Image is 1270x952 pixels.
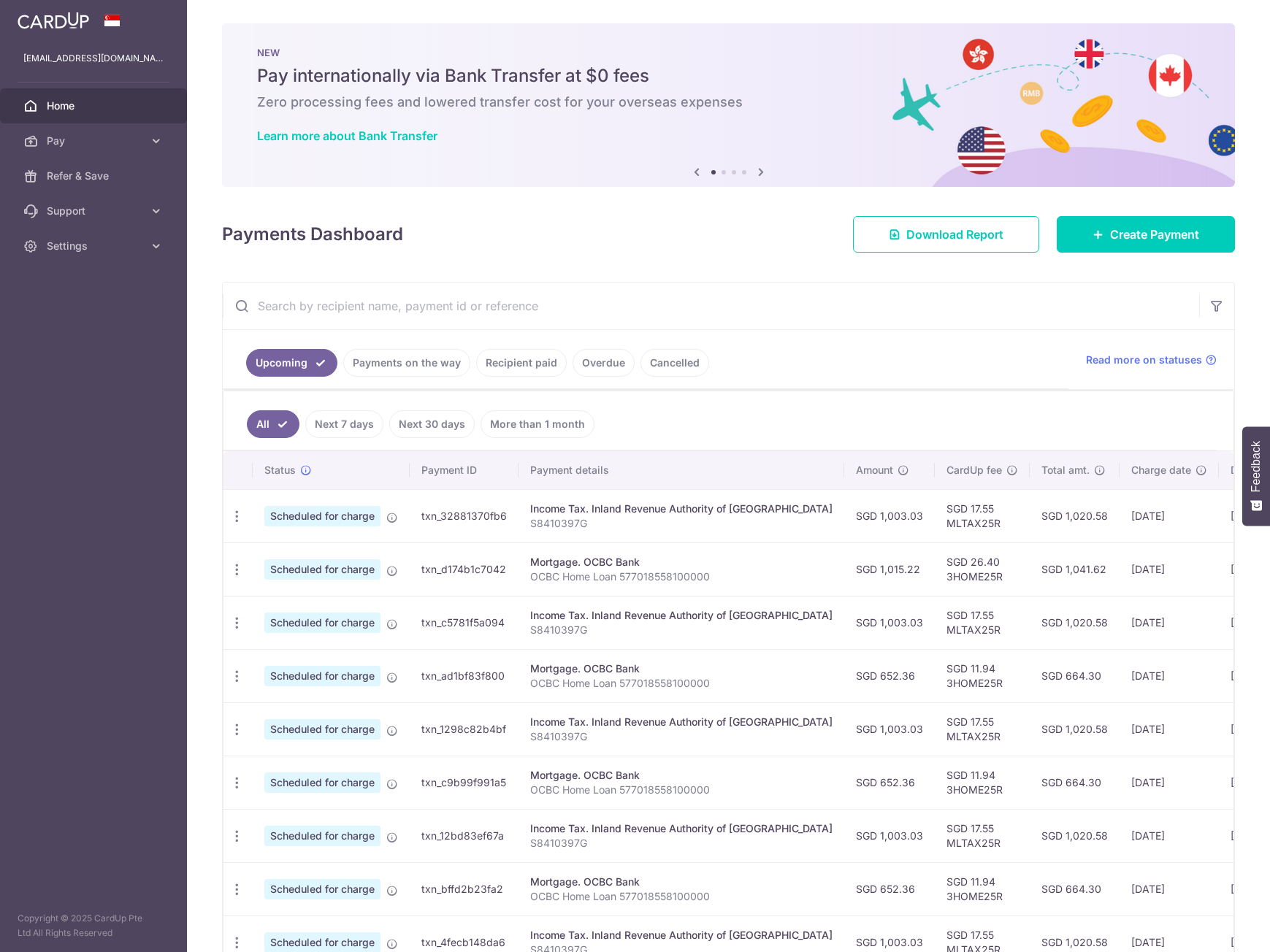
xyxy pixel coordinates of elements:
[530,729,833,744] p: S8410397G
[935,649,1030,702] td: SGD 11.94 3HOME25R
[247,410,299,438] a: All
[946,463,1002,477] span: CardUp fee
[343,349,470,377] a: Payments on the way
[935,862,1030,915] td: SGD 11.94 3HOME25R
[1120,649,1219,702] td: [DATE]
[935,702,1030,756] td: SGD 17.55 MLTAX25R
[47,134,143,148] span: Pay
[23,51,164,66] p: [EMAIL_ADDRESS][DOMAIN_NAME]
[410,809,519,862] td: txn_12bd83ef67a
[1120,542,1219,596] td: [DATE]
[47,99,143,113] span: Home
[530,875,833,889] div: Mortgage. OCBC Bank
[844,862,935,915] td: SGD 652.36
[1120,809,1219,862] td: [DATE]
[1030,542,1120,596] td: SGD 1,041.62
[410,862,519,915] td: txn_bffd2b23fa2
[410,596,519,649] td: txn_c5781f5a094
[1030,756,1120,809] td: SGD 664.30
[223,283,1199,329] input: Search by recipient name, payment id or reference
[257,93,1200,111] h6: Zero processing fees and lowered transfer cost for your overseas expenses
[47,169,143,183] span: Refer & Save
[410,542,519,596] td: txn_d174b1c7042
[530,676,833,691] p: OCBC Home Loan 577018558100000
[935,756,1030,809] td: SGD 11.94 3HOME25R
[1120,596,1219,649] td: [DATE]
[481,410,594,438] a: More than 1 month
[530,555,833,569] div: Mortgage. OCBC Bank
[222,221,403,247] h4: Payments Dashboard
[1120,756,1219,809] td: [DATE]
[264,559,380,580] span: Scheduled for charge
[935,596,1030,649] td: SGD 17.55 MLTAX25R
[1086,353,1202,367] span: Read more on statuses
[264,879,380,899] span: Scheduled for charge
[519,451,844,489] th: Payment details
[257,128,437,143] a: Learn more about Bank Transfer
[1120,489,1219,542] td: [DATE]
[844,756,935,809] td: SGD 652.36
[1030,702,1120,756] td: SGD 1,020.58
[1057,216,1235,253] a: Create Payment
[264,506,380,526] span: Scheduled for charge
[1030,649,1120,702] td: SGD 664.30
[844,702,935,756] td: SGD 1,003.03
[257,47,1200,58] p: NEW
[530,768,833,783] div: Mortgage. OCBC Bank
[844,542,935,596] td: SGD 1,015.22
[264,666,380,686] span: Scheduled for charge
[530,608,833,623] div: Income Tax. Inland Revenue Authority of [GEOGRAPHIC_DATA]
[530,569,833,584] p: OCBC Home Loan 577018558100000
[476,349,567,377] a: Recipient paid
[47,239,143,253] span: Settings
[264,613,380,633] span: Scheduled for charge
[530,783,833,797] p: OCBC Home Loan 577018558100000
[935,809,1030,862] td: SGD 17.55 MLTAX25R
[844,809,935,862] td: SGD 1,003.03
[530,516,833,531] p: S8410397G
[47,204,143,218] span: Support
[410,702,519,756] td: txn_1298c82b4bf
[1041,463,1090,477] span: Total amt.
[264,463,296,477] span: Status
[1030,596,1120,649] td: SGD 1,020.58
[530,661,833,676] div: Mortgage. OCBC Bank
[410,649,519,702] td: txn_ad1bf83f800
[844,489,935,542] td: SGD 1,003.03
[305,410,383,438] a: Next 7 days
[264,772,380,793] span: Scheduled for charge
[935,542,1030,596] td: SGD 26.40 3HOME25R
[246,349,337,377] a: Upcoming
[1242,426,1270,526] button: Feedback - Show survey
[530,623,833,637] p: S8410397G
[1030,489,1120,542] td: SGD 1,020.58
[844,596,935,649] td: SGD 1,003.03
[1250,441,1263,492] span: Feedback
[257,64,1200,88] h5: Pay internationally via Bank Transfer at $0 fees
[530,928,833,943] div: Income Tax. Inland Revenue Authority of [GEOGRAPHIC_DATA]
[844,649,935,702] td: SGD 652.36
[410,489,519,542] td: txn_32881370fb6
[1030,862,1120,915] td: SGD 664.30
[935,489,1030,542] td: SGD 17.55 MLTAX25R
[530,715,833,729] div: Income Tax. Inland Revenue Authority of [GEOGRAPHIC_DATA]
[1131,463,1191,477] span: Charge date
[640,349,709,377] a: Cancelled
[264,719,380,740] span: Scheduled for charge
[856,463,893,477] span: Amount
[410,451,519,489] th: Payment ID
[1120,862,1219,915] td: [DATE]
[853,216,1039,253] a: Download Report
[906,226,1003,243] span: Download Report
[389,410,475,438] a: Next 30 days
[530,836,833,851] p: S8410397G
[1086,353,1217,367] a: Read more on statuses
[410,756,519,809] td: txn_c9b99f991a5
[222,23,1235,187] img: Bank transfer banner
[530,821,833,836] div: Income Tax. Inland Revenue Authority of [GEOGRAPHIC_DATA]
[1030,809,1120,862] td: SGD 1,020.58
[1120,702,1219,756] td: [DATE]
[530,502,833,516] div: Income Tax. Inland Revenue Authority of [GEOGRAPHIC_DATA]
[264,826,380,846] span: Scheduled for charge
[530,889,833,904] p: OCBC Home Loan 577018558100000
